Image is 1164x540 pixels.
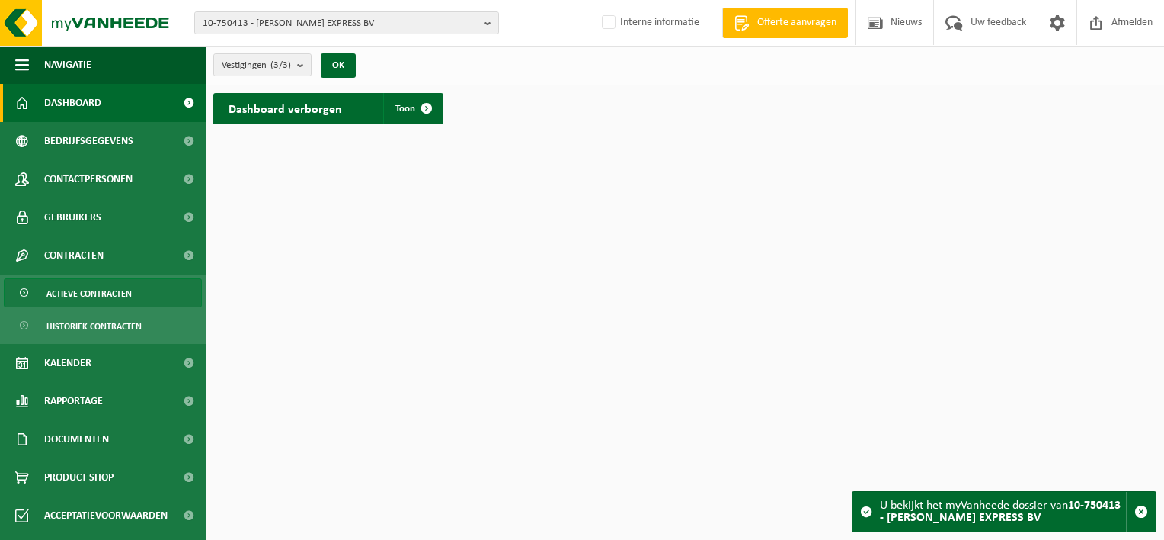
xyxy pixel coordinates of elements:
[44,46,91,84] span: Navigatie
[722,8,848,38] a: Offerte aanvragen
[213,93,357,123] h2: Dashboard verborgen
[44,420,109,458] span: Documenten
[599,11,699,34] label: Interne informatie
[44,84,101,122] span: Dashboard
[4,311,202,340] a: Historiek contracten
[4,278,202,307] a: Actieve contracten
[880,492,1126,532] div: U bekijkt het myVanheede dossier van
[46,312,142,341] span: Historiek contracten
[44,382,103,420] span: Rapportage
[222,54,291,77] span: Vestigingen
[383,93,442,124] a: Toon
[395,104,415,114] span: Toon
[203,12,478,35] span: 10-750413 - [PERSON_NAME] EXPRESS BV
[194,11,499,34] button: 10-750413 - [PERSON_NAME] EXPRESS BV
[44,122,133,160] span: Bedrijfsgegevens
[44,198,101,236] span: Gebruikers
[44,497,168,535] span: Acceptatievoorwaarden
[321,53,356,78] button: OK
[44,458,114,497] span: Product Shop
[880,500,1121,524] strong: 10-750413 - [PERSON_NAME] EXPRESS BV
[270,60,291,70] count: (3/3)
[44,344,91,382] span: Kalender
[753,15,840,31] span: Offerte aanvragen
[44,236,104,275] span: Contracten
[44,160,133,198] span: Contactpersonen
[213,53,312,76] button: Vestigingen(3/3)
[46,279,132,308] span: Actieve contracten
